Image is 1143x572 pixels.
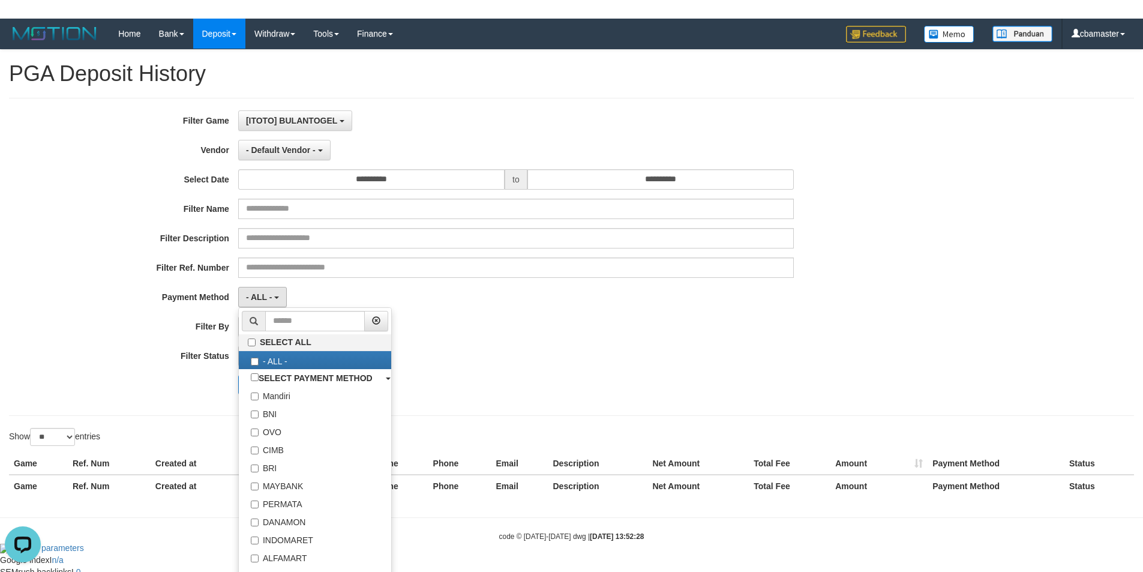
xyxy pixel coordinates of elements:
[1064,453,1134,475] th: Status
[251,447,259,454] input: CIMB
[830,475,928,497] th: Amount
[9,428,100,446] label: Show entries
[30,428,75,446] select: Showentries
[304,19,348,49] a: Tools
[749,453,830,475] th: Total Fee
[992,26,1052,42] img: panduan.png
[928,453,1064,475] th: Payment Method
[505,169,527,190] span: to
[239,458,391,476] label: BRI
[846,26,906,43] img: Feedback.jpg
[238,110,352,131] button: [ITOTO] BULANTOGEL
[239,422,391,440] label: OVO
[251,411,259,418] input: BNI
[428,475,491,497] th: Phone
[150,19,193,49] a: Bank
[749,475,830,497] th: Total Fee
[246,292,272,302] span: - ALL -
[590,532,644,541] strong: [DATE] 13:52:28
[251,555,259,562] input: ALFAMART
[239,530,391,548] label: INDOMARET
[499,532,644,541] small: code © [DATE]-[DATE] dwg |
[151,475,265,497] th: Created at
[246,116,337,125] span: [ITOTO] BULANTOGEL
[371,453,428,475] th: Name
[238,287,287,307] button: - ALL -
[251,465,259,472] input: BRI
[239,334,391,351] label: SELECT ALL
[348,19,402,49] a: Finance
[371,475,428,497] th: Name
[50,555,52,565] span: I
[428,453,491,475] th: Phone
[246,145,316,155] span: - Default Vendor -
[548,475,647,497] th: Description
[251,537,259,544] input: INDOMARET
[9,453,68,475] th: Game
[251,501,259,508] input: PERMATA
[647,453,749,475] th: Net Amount
[151,453,265,475] th: Created at
[9,25,100,43] img: MOTION_logo.png
[239,548,391,566] label: ALFAMART
[251,373,259,381] input: SELECT PAYMENT METHOD
[239,512,391,530] label: DANAMON
[548,453,647,475] th: Description
[647,475,749,497] th: Net Amount
[251,358,259,366] input: - ALL -
[238,140,331,160] button: - Default Vendor -
[52,555,63,565] a: n/a
[251,429,259,436] input: OVO
[251,483,259,490] input: MAYBANK
[491,475,548,497] th: Email
[239,494,391,512] label: PERMATA
[245,19,304,49] a: Withdraw
[928,475,1064,497] th: Payment Method
[239,351,391,369] label: - ALL -
[109,19,149,49] a: Home
[68,453,151,475] th: Ref. Num
[251,393,259,400] input: Mandiri
[239,476,391,494] label: MAYBANK
[239,440,391,458] label: CIMB
[251,519,259,526] input: DANAMON
[9,475,68,497] th: Game
[259,373,373,383] b: SELECT PAYMENT METHOD
[9,62,1134,86] h1: PGA Deposit History
[248,339,256,346] input: SELECT ALL
[830,453,928,475] th: Amount
[193,19,245,49] a: Deposit
[1063,19,1134,49] a: cbamaster
[924,26,974,43] img: Button%20Memo.svg
[1064,475,1134,497] th: Status
[5,5,41,41] button: Open LiveChat chat widget
[239,404,391,422] label: BNI
[68,475,151,497] th: Ref. Num
[491,453,548,475] th: Email
[239,386,391,404] label: Mandiri
[239,369,391,386] a: SELECT PAYMENT METHOD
